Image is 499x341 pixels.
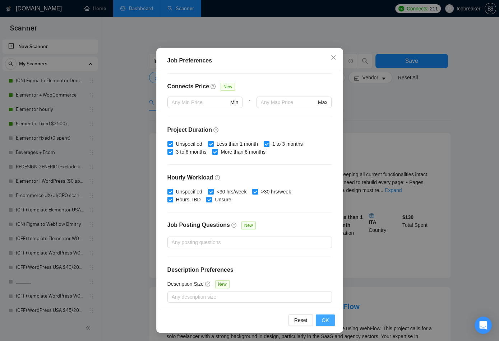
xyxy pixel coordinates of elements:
span: question-circle [231,222,237,228]
span: OK [322,316,329,324]
button: Close [324,48,343,67]
h5: Description Size [167,280,204,288]
h4: Job Posting Questions [167,221,230,229]
span: question-circle [215,175,221,181]
span: Reset [294,316,308,324]
span: Unsure [212,196,234,204]
div: Job Preferences [167,56,332,65]
span: Hours TBD [173,196,204,204]
span: 3 to 6 months [173,148,209,156]
span: <30 hrs/week [214,188,250,196]
button: OK [316,314,334,326]
h4: Description Preferences [167,266,332,274]
span: Unspecified [173,188,205,196]
div: - [242,97,256,117]
span: question-circle [211,84,216,89]
span: >30 hrs/week [258,188,294,196]
input: Any Max Price [261,98,317,106]
input: Any Min Price [172,98,229,106]
span: More than 6 months [218,148,268,156]
span: New [241,221,256,229]
span: Min [230,98,239,106]
span: Less than 1 month [214,140,261,148]
span: close [331,55,336,60]
h4: Connects Price [167,82,209,91]
span: 1 to 3 months [269,140,306,148]
div: Open Intercom Messenger [475,317,492,334]
h4: Hourly Workload [167,173,332,182]
span: Max [318,98,327,106]
span: question-circle [205,281,211,287]
h4: Project Duration [167,126,332,134]
span: question-circle [213,127,219,133]
span: New [215,280,230,288]
span: New [221,83,235,91]
button: Reset [288,314,313,326]
span: Unspecified [173,140,205,148]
